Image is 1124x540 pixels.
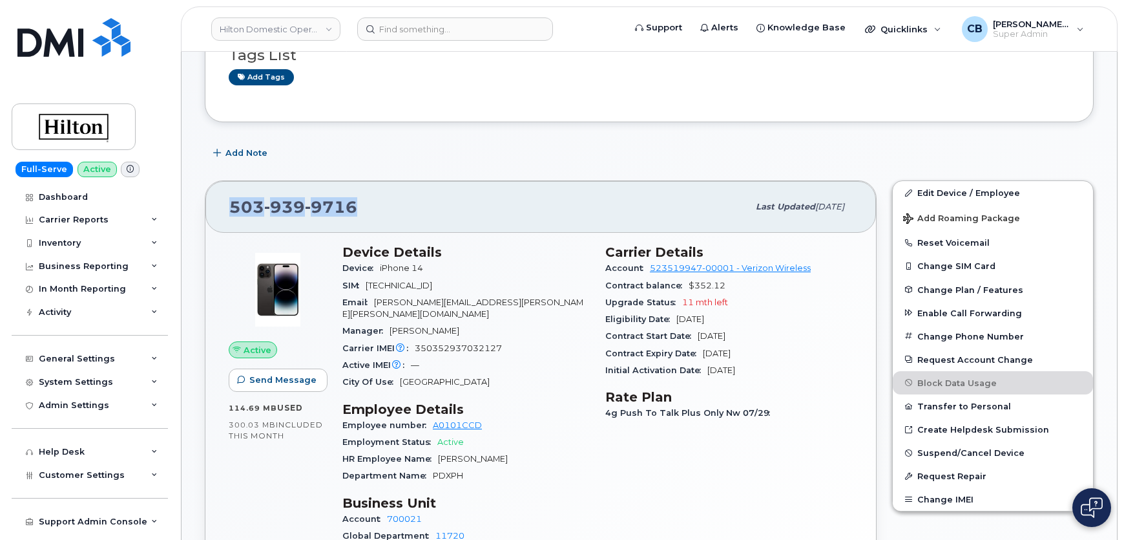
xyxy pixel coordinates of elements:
button: Change Phone Number [893,325,1093,348]
span: HR Employee Name [342,454,438,464]
span: Initial Activation Date [605,365,707,375]
button: Reset Voicemail [893,231,1093,254]
span: Last updated [756,202,815,211]
span: Change Plan / Features [917,285,1023,294]
button: Transfer to Personal [893,394,1093,418]
span: Device [342,263,380,273]
div: Chris Brian [953,16,1093,42]
span: Contract Start Date [605,331,698,341]
a: 523519947-00001 - Verizon Wireless [650,263,811,273]
span: Employee number [342,420,433,430]
span: Account [605,263,650,273]
a: Add tags [229,69,294,85]
button: Send Message [229,369,328,392]
a: 700021 [387,514,422,524]
h3: Device Details [342,244,590,260]
span: Carrier IMEI [342,343,415,353]
button: Block Data Usage [893,371,1093,394]
span: Contract balance [605,281,689,290]
span: included this month [229,420,323,441]
button: Change SIM Card [893,254,1093,277]
span: Alerts [711,21,738,34]
span: $352.12 [689,281,725,290]
img: Open chat [1081,497,1103,518]
h3: Rate Plan [605,389,853,405]
a: Edit Device / Employee [893,181,1093,204]
button: Change Plan / Features [893,278,1093,301]
button: Suspend/Cancel Device [893,441,1093,464]
span: 503 [229,197,357,217]
input: Find something... [357,17,553,41]
span: Active IMEI [342,360,411,370]
span: [DATE] [703,349,731,358]
span: PDXPH [433,471,463,481]
span: Employment Status [342,437,437,447]
span: [DATE] [676,314,704,324]
button: Request Account Change [893,348,1093,371]
span: 350352937032127 [415,343,502,353]
span: Eligibility Date [605,314,676,324]
span: Account [342,514,387,524]
a: A0101CCD [433,420,482,430]
span: Quicklinks [880,24,928,34]
h3: Employee Details [342,402,590,417]
span: iPhone 14 [380,263,423,273]
span: [DATE] [707,365,735,375]
a: Support [626,15,691,41]
button: Add Note [205,142,278,165]
span: [PERSON_NAME] [390,326,459,336]
a: Hilton Domestic Operating Company Inc [211,17,340,41]
span: Support [646,21,682,34]
span: [DATE] [815,202,844,211]
h3: Carrier Details [605,244,853,260]
span: 9716 [305,197,357,217]
span: Suspend/Cancel Device [917,448,1025,458]
span: CB [967,21,983,37]
span: Add Note [225,147,267,159]
a: Alerts [691,15,747,41]
span: Active [244,344,271,356]
span: [PERSON_NAME][EMAIL_ADDRESS][PERSON_NAME][PERSON_NAME][DOMAIN_NAME] [342,297,583,319]
span: Active [437,437,464,447]
span: — [411,360,419,370]
span: Add Roaming Package [903,213,1020,226]
span: Enable Call Forwarding [917,308,1022,318]
div: Quicklinks [856,16,950,42]
span: [TECHNICAL_ID] [366,281,432,290]
span: Email [342,297,374,307]
span: Super Admin [993,29,1070,39]
span: 4g Push To Talk Plus Only Nw 07/29 [605,408,776,418]
span: Send Message [249,374,317,386]
span: Manager [342,326,390,336]
span: used [277,403,303,413]
span: Knowledge Base [767,21,846,34]
h3: Tags List [229,47,1070,63]
button: Change IMEI [893,488,1093,511]
span: [PERSON_NAME] [438,454,508,464]
a: Create Helpdesk Submission [893,418,1093,441]
span: [PERSON_NAME] [PERSON_NAME] [993,19,1070,29]
img: image20231002-3703462-njx0qo.jpeg [239,251,317,329]
span: [GEOGRAPHIC_DATA] [400,377,490,387]
button: Add Roaming Package [893,204,1093,231]
span: 11 mth left [682,297,728,307]
span: 114.69 MB [229,404,277,413]
span: Contract Expiry Date [605,349,703,358]
span: SIM [342,281,366,290]
button: Enable Call Forwarding [893,301,1093,325]
span: Upgrade Status [605,297,682,307]
span: 300.03 MB [229,420,276,429]
span: City Of Use [342,377,400,387]
span: 939 [264,197,305,217]
span: Department Name [342,471,433,481]
span: [DATE] [698,331,725,341]
button: Request Repair [893,464,1093,488]
h3: Business Unit [342,495,590,511]
a: Knowledge Base [747,15,855,41]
